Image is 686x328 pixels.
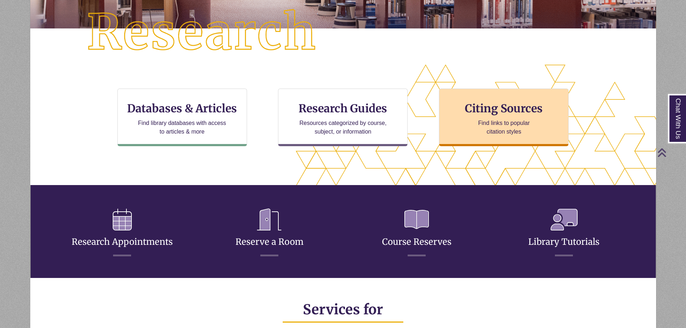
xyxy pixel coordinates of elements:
[469,119,539,136] p: Find links to popular citation styles
[296,119,390,136] p: Resources categorized by course, subject, or information
[382,219,452,247] a: Course Reserves
[284,102,402,115] h3: Research Guides
[135,119,229,136] p: Find library databases with access to articles & more
[657,148,684,157] a: Back to Top
[117,89,247,146] a: Databases & Articles Find library databases with access to articles & more
[303,301,383,318] span: Services for
[528,219,600,247] a: Library Tutorials
[72,219,173,247] a: Research Appointments
[278,89,408,146] a: Research Guides Resources categorized by course, subject, or information
[460,102,548,115] h3: Citing Sources
[236,219,304,247] a: Reserve a Room
[439,89,569,146] a: Citing Sources Find links to popular citation styles
[124,102,241,115] h3: Databases & Articles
